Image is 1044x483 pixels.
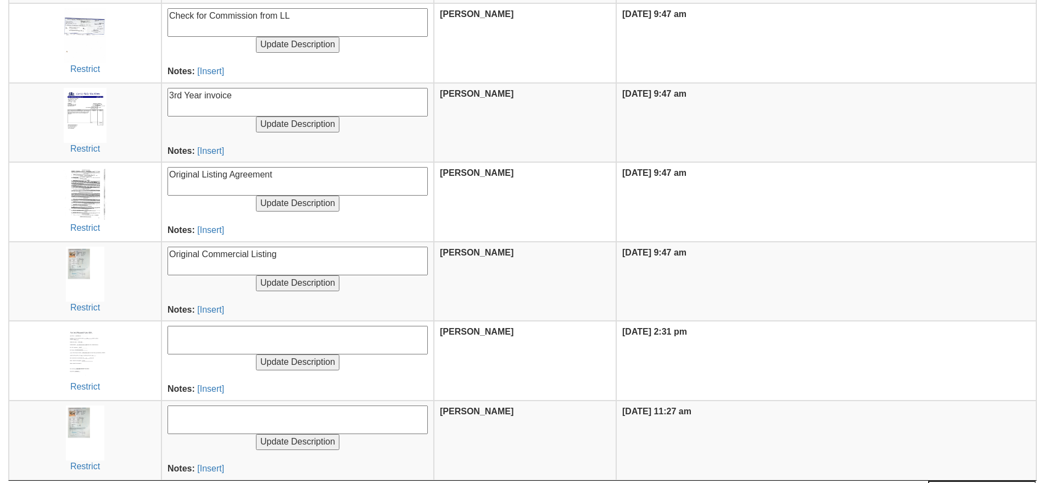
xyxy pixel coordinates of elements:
[168,305,195,314] b: Notes:
[256,434,339,450] input: Update Description
[168,464,195,473] b: Notes:
[622,168,686,177] b: [DATE] 9:47 am
[434,83,616,163] th: [PERSON_NAME]
[168,247,428,275] textarea: Original Commercial Listing
[66,247,105,302] img: uid(148)-822a2d3a-ab03-ccf4-7c25-8b6dacb48847.jpg
[70,462,100,471] a: Restrict
[256,196,339,212] input: Update Description
[64,88,106,143] img: uid(148)-7f6dabb3-3963-9659-0540-98dc58e23a3e.jpg
[168,66,195,76] b: Notes:
[622,407,691,416] b: [DATE] 11:27 am
[197,464,224,473] a: [Insert]
[168,225,195,235] b: Notes:
[622,327,687,336] b: [DATE] 2:31 pm
[434,321,616,401] th: [PERSON_NAME]
[622,9,686,19] b: [DATE] 9:47 am
[197,66,224,76] a: [Insert]
[197,146,224,156] a: [Insert]
[622,89,686,98] b: [DATE] 9:47 am
[256,354,339,370] input: Update Description
[70,223,100,232] a: Restrict
[256,116,339,132] input: Update Description
[197,305,224,314] a: [Insert]
[168,384,195,393] b: Notes:
[434,242,616,321] th: [PERSON_NAME]
[197,225,224,235] a: [Insert]
[168,146,195,156] b: Notes:
[64,167,106,222] img: uid(148)-a1fff8cc-cdea-8fdd-474d-22581a979dfc.jpg
[70,144,100,153] a: Restrict
[168,88,428,116] textarea: 3rd Year invoice
[434,162,616,242] th: [PERSON_NAME]
[168,167,428,196] textarea: Original Listing Agreement
[70,382,100,391] a: Restrict
[434,3,616,83] th: [PERSON_NAME]
[64,8,107,63] img: uid(148)-528572c1-10db-523a-87dc-e96d705d2c2b.jpg
[256,37,339,53] input: Update Description
[70,64,100,74] a: Restrict
[66,406,105,460] img: uid(148)-9795b2a2-26cb-289f-ec6f-aa051fa3c376.jpg
[622,248,686,257] b: [DATE] 9:47 am
[256,275,339,291] input: Update Description
[64,326,106,381] img: uid(148)-211c1e63-3411-a16d-83ce-af43c7f2f784.jpg
[70,303,100,312] a: Restrict
[434,401,616,480] th: [PERSON_NAME]
[197,384,224,393] a: [Insert]
[168,8,428,37] textarea: Check for Commission from LL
